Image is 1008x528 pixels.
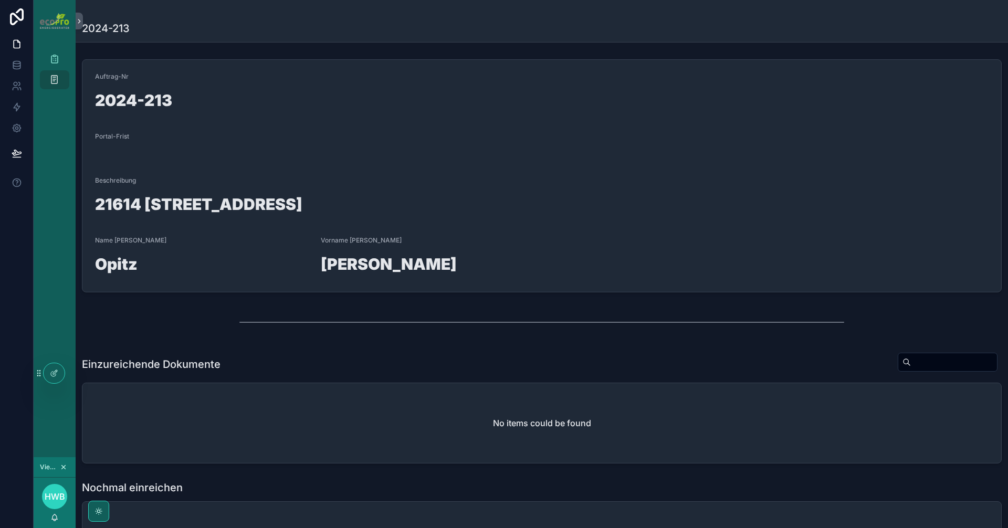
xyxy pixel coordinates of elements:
img: App logo [40,13,69,28]
h1: [PERSON_NAME] [321,256,538,276]
span: HWB [45,490,65,503]
span: Name [PERSON_NAME] [95,236,166,244]
h1: Einzureichende Dokumente [82,357,220,372]
span: Viewing as [PERSON_NAME] Bauunternehmen GmbH [40,463,58,471]
h1: 21614 [STREET_ADDRESS] [95,196,989,216]
h1: 2024-213 [95,92,989,112]
div: scrollable content [34,42,76,103]
span: Portal-Frist [95,132,129,140]
h1: Opitz [95,256,312,276]
h1: Nochmal einreichen [82,480,183,495]
span: Auftrag-Nr [95,72,129,80]
h1: 2024-213 [82,21,130,36]
span: Vorname [PERSON_NAME] [321,236,402,244]
h2: No items could be found [493,417,591,429]
span: Beschreibung [95,176,136,184]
